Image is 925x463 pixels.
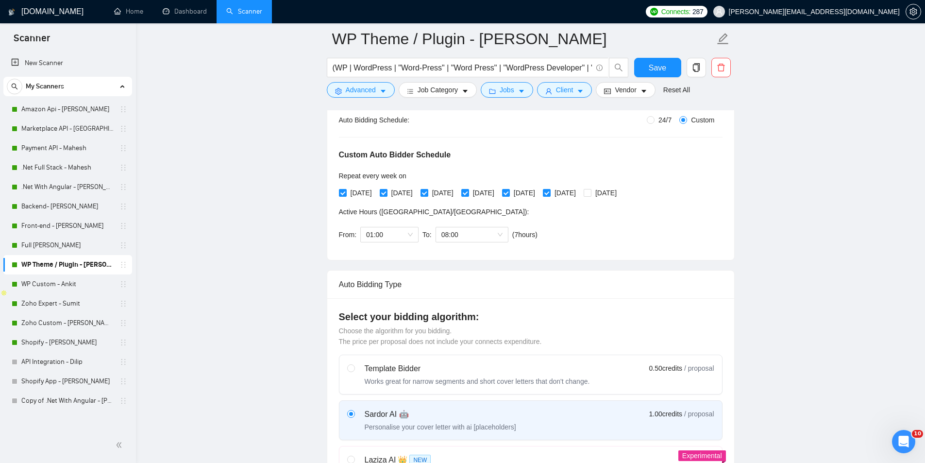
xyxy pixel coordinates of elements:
[655,115,675,125] span: 24/7
[399,82,477,98] button: barsJob Categorycaret-down
[21,274,114,294] a: WP Custom - Ankit
[906,4,921,19] button: setting
[119,203,127,210] span: holder
[640,87,647,95] span: caret-down
[906,8,921,16] span: setting
[21,216,114,236] a: Front-end - [PERSON_NAME]
[119,144,127,152] span: holder
[114,7,143,16] a: homeHome
[8,4,15,20] img: logo
[119,358,127,366] span: holder
[119,183,127,191] span: holder
[7,83,22,90] span: search
[462,87,469,95] span: caret-down
[3,53,132,73] li: New Scanner
[119,300,127,308] span: holder
[119,125,127,133] span: holder
[119,319,127,327] span: holder
[687,58,706,77] button: copy
[365,409,516,420] div: Sardor AI 🤖
[332,27,715,51] input: Scanner name...
[21,119,114,138] a: Marketplace API - [GEOGRAPHIC_DATA]
[21,391,114,411] a: Copy of .Net With Angular - [PERSON_NAME]
[615,85,636,95] span: Vendor
[339,149,451,161] h5: Custom Auto Bidder Schedule
[481,82,533,98] button: folderJobscaret-down
[649,62,666,74] span: Save
[556,85,573,95] span: Client
[650,8,658,16] img: upwork-logo.png
[596,82,655,98] button: idcardVendorcaret-down
[339,172,406,180] span: Repeat every week on
[21,236,114,255] a: Full [PERSON_NAME]
[119,339,127,346] span: holder
[687,115,718,125] span: Custom
[119,164,127,171] span: holder
[380,87,387,95] span: caret-down
[119,261,127,269] span: holder
[335,87,342,95] span: setting
[21,352,114,372] a: API Integration - Dilip
[711,58,731,77] button: delete
[119,397,127,405] span: holder
[21,138,114,158] a: Payment API - Mahesh
[21,158,114,177] a: .Net Full Stack - Mahesh
[7,79,22,94] button: search
[591,188,621,198] span: [DATE]
[712,63,730,72] span: delete
[339,271,723,298] div: Auto Bidding Type
[119,105,127,113] span: holder
[21,313,114,333] a: Zoho Custom - [PERSON_NAME]
[116,440,125,450] span: double-left
[663,85,690,95] a: Reset All
[428,188,457,198] span: [DATE]
[387,188,417,198] span: [DATE]
[21,255,114,274] a: WP Theme / Plugin - [PERSON_NAME]
[551,188,580,198] span: [DATE]
[649,409,682,419] span: 1.00 credits
[0,290,7,296] img: Apollo
[339,310,723,324] h4: Select your bidding algorithm:
[407,87,414,95] span: bars
[366,227,413,242] span: 01:00
[912,430,923,438] span: 10
[418,85,458,95] span: Job Category
[692,6,703,17] span: 287
[21,197,114,216] a: Backend- [PERSON_NAME]
[537,82,592,98] button: userClientcaret-down
[365,363,590,375] div: Template Bidder
[634,58,681,77] button: Save
[339,231,357,239] span: From:
[226,7,262,16] a: searchScanner
[682,452,722,460] span: Experimental
[545,87,552,95] span: user
[346,85,376,95] span: Advanced
[163,7,207,16] a: dashboardDashboard
[649,363,682,374] span: 0.50 credits
[684,363,714,373] span: / proposal
[119,377,127,385] span: holder
[339,327,542,345] span: Choose the algorithm for you bidding. The price per proposal does not include your connects expen...
[333,62,592,74] input: Search Freelance Jobs...
[339,208,529,216] span: Active Hours ( [GEOGRAPHIC_DATA]/[GEOGRAPHIC_DATA] ):
[21,372,114,391] a: Shopify App - [PERSON_NAME]
[422,231,432,239] span: To:
[684,409,714,419] span: / proposal
[661,6,690,17] span: Connects:
[11,53,124,73] a: New Scanner
[365,377,590,386] div: Works great for narrow segments and short cover letters that don't change.
[469,188,498,198] span: [DATE]
[609,58,628,77] button: search
[21,100,114,119] a: Amazon Api - [PERSON_NAME]
[119,222,127,230] span: holder
[3,77,132,411] li: My Scanners
[687,63,706,72] span: copy
[518,87,525,95] span: caret-down
[365,422,516,432] div: Personalise your cover letter with ai [placeholders]
[892,430,915,453] iframe: Intercom live chat
[327,82,395,98] button: settingAdvancedcaret-down
[339,115,467,125] div: Auto Bidding Schedule:
[26,77,64,96] span: My Scanners
[717,33,729,45] span: edit
[596,65,603,71] span: info-circle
